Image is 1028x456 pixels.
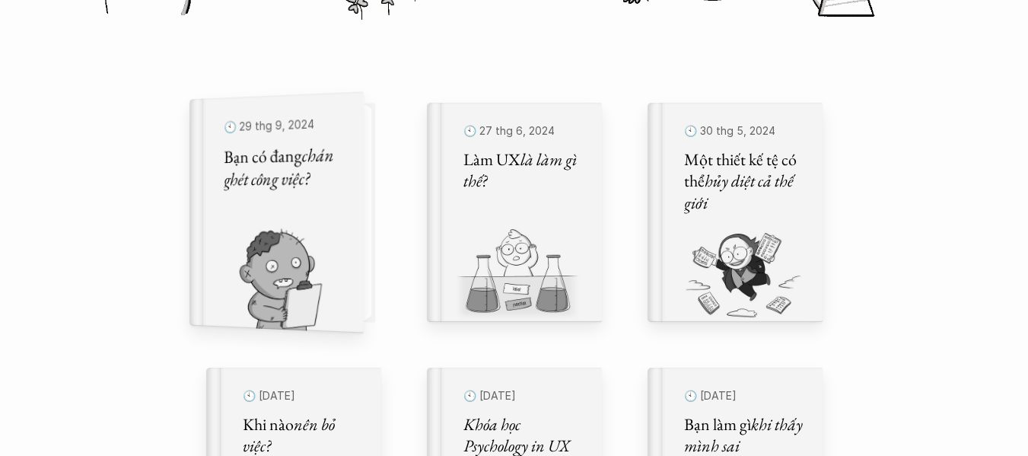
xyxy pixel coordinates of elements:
em: là làm gì thế? [463,148,580,193]
h5: Một thiết kế tệ có thể [684,149,804,215]
p: 🕙 29 thg 9, 2024 [224,113,344,139]
p: 🕙 [DATE] [684,386,804,407]
a: 🕙 30 thg 5, 2024Một thiết kế tệ có thểhủy diệt cả thế giới [648,103,823,322]
h5: Làm UX [463,149,584,193]
a: 🕙 27 thg 6, 2024Làm UXlà làm gì thế? [427,103,602,322]
p: 🕙 30 thg 5, 2024 [684,121,804,142]
p: 🕙 [DATE] [463,386,584,407]
p: 🕙 27 thg 6, 2024 [463,121,584,142]
em: chán ghét công việc? [224,142,337,191]
h5: Bạn có đang [224,143,344,192]
em: hủy diệt cả thế giới [684,170,796,214]
a: 🕙 29 thg 9, 2024Bạn có đangchán ghét công việc? [206,103,381,322]
p: 🕙 [DATE] [243,386,363,407]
